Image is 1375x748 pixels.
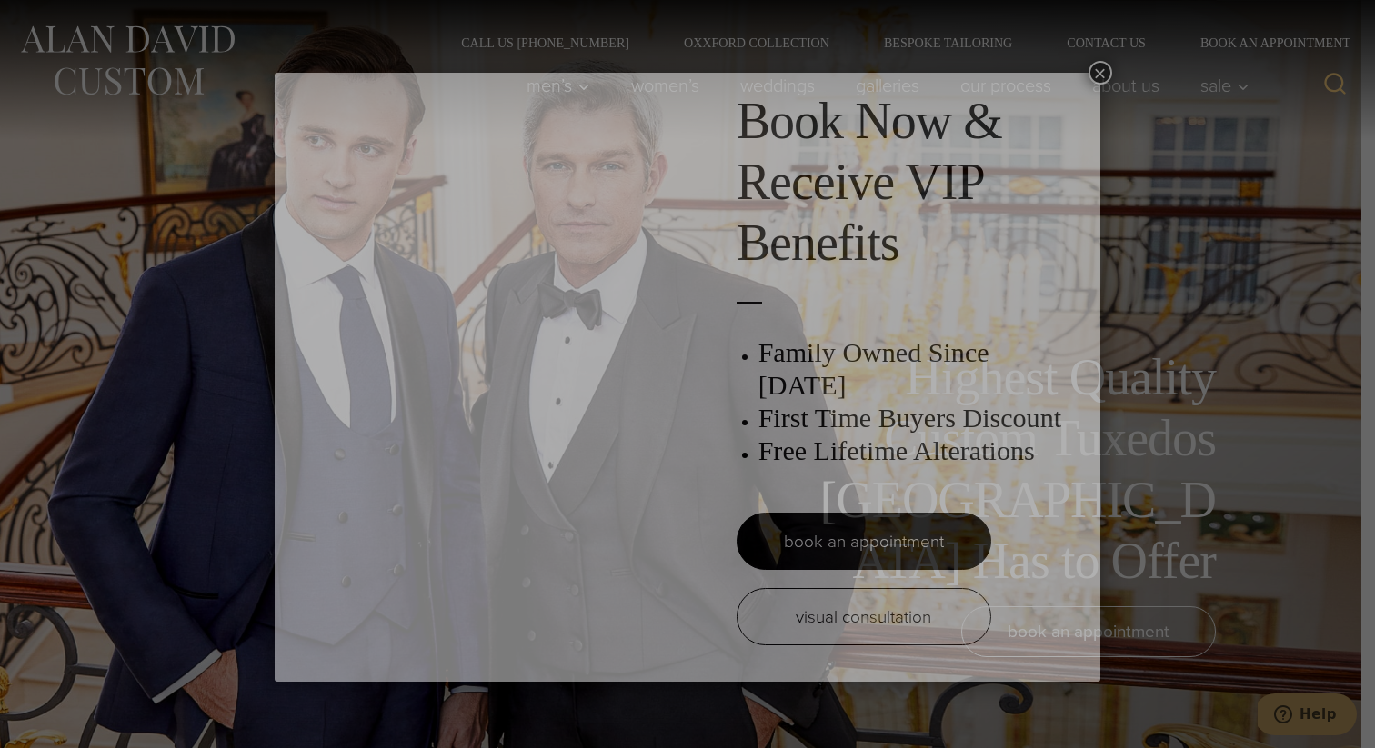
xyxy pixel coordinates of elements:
[737,513,991,570] a: book an appointment
[758,336,1082,402] h3: Family Owned Since [DATE]
[42,13,79,29] span: Help
[758,402,1082,434] h3: First Time Buyers Discount
[758,434,1082,467] h3: Free Lifetime Alterations
[1089,61,1112,85] button: Close
[737,91,1082,274] h2: Book Now & Receive VIP Benefits
[737,588,991,645] a: visual consultation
